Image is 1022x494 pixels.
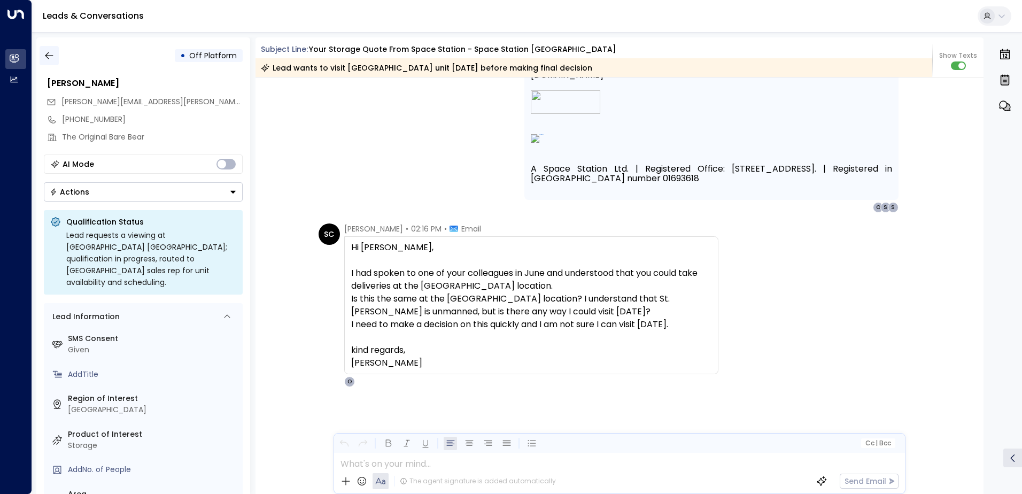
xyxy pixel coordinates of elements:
div: [PERSON_NAME] [351,357,711,369]
div: Lead wants to visit [GEOGRAPHIC_DATA] unit [DATE] before making final decision [261,63,592,73]
label: Region of Interest [68,393,238,404]
span: Off Platform [189,50,237,61]
div: Your storage quote from Space Station - Space Station [GEOGRAPHIC_DATA] [309,44,616,55]
span: Show Texts [939,51,977,60]
a: Trustpilot [531,126,597,159]
div: [GEOGRAPHIC_DATA] [68,404,238,415]
div: Button group with a nested menu [44,182,243,202]
span: • [406,223,408,234]
div: The agent signature is added automatically [400,476,556,486]
img: Trustpilot [531,134,597,159]
div: Hi [PERSON_NAME], [351,241,711,254]
span: Subject Line: [261,44,308,55]
div: SC [319,223,340,245]
span: [PERSON_NAME] [344,223,403,234]
a: Leads & Conversations [43,10,144,22]
div: I had spoken to one of your colleagues in June and understood that you could take deliveries at t... [351,267,711,331]
div: kind regards, [351,344,711,357]
div: [PERSON_NAME] [47,77,243,90]
div: Lead Information [49,311,120,322]
label: Product of Interest [68,429,238,440]
div: Given [68,344,238,356]
div: AddTitle [68,369,238,380]
span: shari.carlson@gmail.com [61,96,243,107]
div: [PHONE_NUMBER] [62,114,243,125]
a: [DOMAIN_NAME] [531,71,603,80]
div: AI Mode [63,159,94,169]
div: • [180,46,185,65]
span: [PERSON_NAME][EMAIL_ADDRESS][PERSON_NAME][DOMAIN_NAME] [61,96,303,107]
span: • [444,223,447,234]
span: Cc Bcc [865,439,891,447]
span: | [876,439,878,447]
div: Lead requests a viewing at [GEOGRAPHIC_DATA] [GEOGRAPHIC_DATA]; qualification in progress, routed... [66,229,236,288]
button: Cc|Bcc [861,438,895,449]
div: Storage [68,440,238,451]
label: SMS Consent [68,333,238,344]
div: S [888,202,899,213]
div: O [344,376,355,387]
button: Actions [44,182,243,202]
button: Undo [337,437,351,450]
div: Actions [50,187,89,197]
img: image001.jpg@01DC0D25.DFCC4710 [531,90,600,114]
div: S [880,202,891,213]
div: The Original Bare Bear [62,132,243,143]
div: O [873,202,884,213]
button: Redo [356,437,369,450]
span: Email [461,223,481,234]
p: Qualification Status [66,217,236,227]
span: 02:16 PM [411,223,442,234]
div: AddNo. of People [68,464,238,475]
span: A Space Station Ltd. | Registered Office: [STREET_ADDRESS]. | Registered in [GEOGRAPHIC_DATA] num... [531,164,892,183]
